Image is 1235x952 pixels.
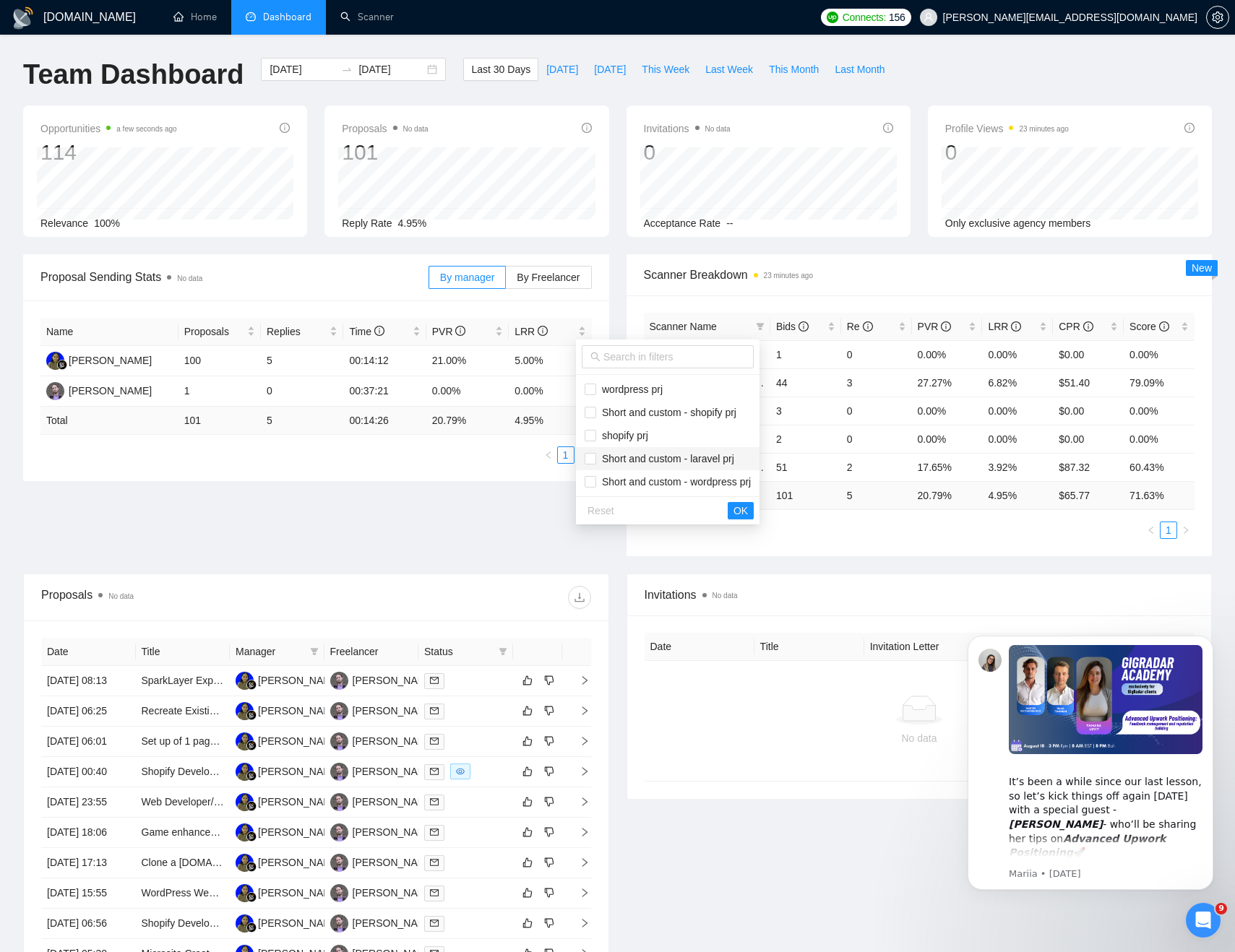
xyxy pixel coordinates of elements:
span: to [341,64,353,75]
td: $51.40 [1053,368,1124,397]
button: Reset [582,502,620,519]
li: Previous Page [1143,522,1160,539]
img: AS [330,914,348,932]
span: info-circle [863,321,873,332]
span: right [1182,526,1190,535]
td: 3.92% [982,453,1053,481]
span: dislike [544,766,554,777]
a: Game enhancement [142,826,233,838]
a: AA[PERSON_NAME] [236,735,341,746]
td: 27.27% [912,368,983,397]
th: Proposals [178,318,261,346]
div: [PERSON_NAME] [258,854,341,870]
img: AA [236,914,254,932]
span: Short and custom - laravel prj [596,453,734,464]
a: AA[PERSON_NAME] [236,765,341,776]
span: filter [499,647,507,656]
span: shopify prj [596,430,648,441]
a: Shopify Developer for Scalable Brand Infrastructure [142,766,373,777]
td: 0.00% [912,397,983,425]
img: gigradar-bm.png [246,710,257,720]
div: [PERSON_NAME] [353,885,436,901]
a: 1 [558,447,574,463]
a: Web Developer/Designer for Digital Product Platform (Long-Term Potential) [142,796,478,808]
span: filter [307,641,322,662]
span: dislike [544,887,554,899]
img: AS [330,732,348,750]
button: like [519,732,536,750]
img: AS [330,763,348,781]
span: info-circle [280,123,290,133]
button: like [519,672,536,689]
span: No data [705,125,731,133]
span: info-circle [1083,321,1093,332]
td: 17.65% [912,453,983,481]
div: 101 [342,139,428,166]
a: AA[PERSON_NAME] [236,704,341,716]
td: 44 [770,368,841,397]
button: left [540,446,557,464]
img: AA [46,352,64,370]
td: 5 [261,407,343,435]
img: AS [330,854,348,872]
span: No data [177,274,202,282]
button: setting [1206,6,1229,29]
span: dashboard [246,12,256,22]
img: AS [330,884,348,902]
a: Set up of 1 page on Shopify with automated email. [142,735,368,747]
button: dislike [541,793,558,810]
span: Relevance [40,217,88,229]
td: 5 [261,346,343,376]
span: like [522,735,533,747]
span: Proposals [342,120,428,137]
span: dislike [544,826,554,838]
td: 20.79 % [426,407,509,435]
span: like [522,917,533,929]
span: filter [310,647,319,656]
span: setting [1207,12,1228,23]
td: 71.63 % [1124,481,1195,509]
div: [PERSON_NAME] [353,763,436,779]
td: 21.00% [426,346,509,376]
span: mail [430,737,439,745]
span: mail [430,706,439,715]
input: Start date [270,61,335,77]
span: LRR [515,326,548,337]
p: Message from Mariia, sent 1d ago [63,254,257,267]
td: 00:14:12 [343,346,426,376]
div: [PERSON_NAME] [353,733,436,749]
img: AA [236,793,254,811]
span: Scanner Name [650,321,717,332]
td: 2 [841,453,912,481]
a: AS[PERSON_NAME] [330,735,436,746]
td: 0.00% [1124,340,1195,368]
button: OK [728,502,754,519]
td: 0.00% [426,376,509,407]
td: 1 [178,376,261,407]
td: 5.00% [509,346,591,376]
a: WordPress Website Redesign Project [142,887,311,899]
a: setting [1206,12,1229,23]
td: $ 65.77 [1053,481,1124,509]
td: 2 [770,425,841,453]
button: left [1143,522,1160,539]
span: info-circle [374,326,384,336]
div: message notification from Mariia, 1d ago. ​It’s been a while since our last lesson, so let’s kick... [22,22,267,276]
img: gigradar-bm.png [246,831,257,841]
button: dislike [541,732,558,750]
span: 156 [889,9,905,25]
button: like [519,823,536,841]
button: This Week [634,58,697,81]
a: AS[PERSON_NAME] [330,674,436,685]
button: like [519,854,536,871]
a: AS[PERSON_NAME] [330,856,436,867]
div: ​It’s been a while since our last lesson, so let’s kick things off again [DATE] with a special gu... [63,147,257,246]
button: [DATE] [586,58,634,81]
span: wordpress prj [596,384,663,395]
span: PVR [918,321,952,332]
button: [DATE] [538,58,586,81]
img: gigradar-bm.png [246,862,257,872]
span: like [522,766,533,777]
span: like [522,705,533,717]
td: Total [40,407,178,435]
